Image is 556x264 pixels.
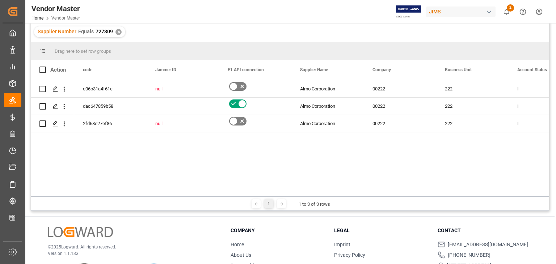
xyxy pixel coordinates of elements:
[74,98,147,115] div: dac647859b58
[74,115,147,132] div: 2fd68e27ef86
[507,4,514,12] span: 2
[155,81,210,97] div: null
[445,67,472,72] span: Business Unit
[448,251,490,259] span: [PHONE_NUMBER]
[38,29,76,34] span: Supplier Number
[78,29,94,34] span: Equals
[31,98,74,115] div: Press SPACE to select this row.
[364,80,436,97] div: 00222
[31,16,43,21] a: Home
[291,80,364,97] div: Almo Corporation
[436,98,509,115] div: 222
[55,48,111,54] span: Drag here to set row groups
[74,80,147,97] div: c06b31a4f61e
[426,5,498,18] button: JIMS
[517,67,547,72] span: Account Status
[515,4,531,20] button: Help Center
[364,115,436,132] div: 00222
[155,115,210,132] div: null
[231,252,251,258] a: About Us
[438,227,532,234] h3: Contact
[31,80,74,98] div: Press SPACE to select this row.
[426,7,496,17] div: JIMS
[498,4,515,20] button: show 2 new notifications
[231,242,244,247] a: Home
[50,67,66,73] div: Action
[436,80,509,97] div: 222
[448,241,528,248] span: [EMAIL_ADDRESS][DOMAIN_NAME]
[291,115,364,132] div: Almo Corporation
[264,199,273,208] div: 1
[372,67,391,72] span: Company
[231,227,325,234] h3: Company
[48,250,212,257] p: Version 1.1.133
[299,201,330,208] div: 1 to 3 of 3 rows
[334,242,350,247] a: Imprint
[48,244,212,250] p: © 2025 Logward. All rights reserved.
[291,98,364,115] div: Almo Corporation
[155,67,176,72] span: Jammer ID
[334,227,429,234] h3: Legal
[83,67,92,72] span: code
[300,67,328,72] span: Supplier Name
[364,98,436,115] div: 00222
[334,252,365,258] a: Privacy Policy
[31,115,74,132] div: Press SPACE to select this row.
[228,67,264,72] span: E1 API connection
[48,227,113,237] img: Logward Logo
[396,5,421,18] img: Exertis%20JAM%20-%20Email%20Logo.jpg_1722504956.jpg
[31,3,80,14] div: Vendor Master
[115,29,122,35] div: ✕
[96,29,113,34] span: 727309
[436,115,509,132] div: 222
